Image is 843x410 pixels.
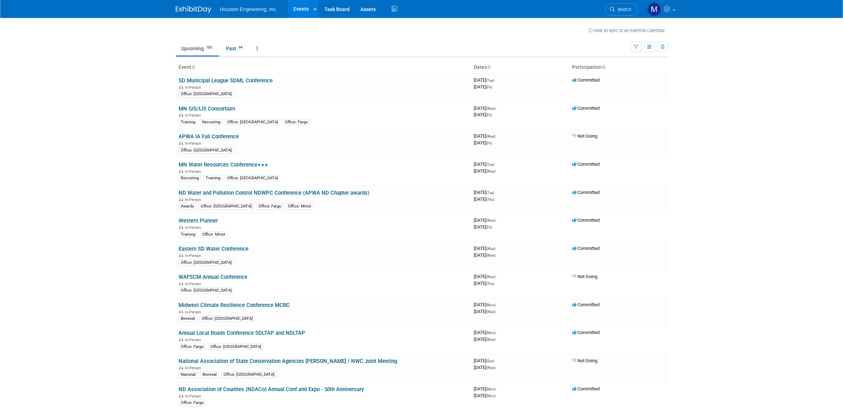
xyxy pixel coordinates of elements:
[486,359,494,363] span: (Sun)
[474,224,492,230] span: [DATE]
[572,133,597,139] span: Not Going
[179,400,206,406] div: Office: Fargo
[176,42,219,55] a: Upcoming103
[486,247,495,251] span: (Wed)
[474,140,492,145] span: [DATE]
[486,331,495,335] span: (Mon)
[179,106,235,112] a: MN GIS/LIS Consortium
[179,225,183,229] img: In-Person Event
[486,85,492,89] span: (Fri)
[572,217,600,223] span: Committed
[486,282,494,286] span: (Thu)
[179,119,197,125] div: Training
[647,2,661,16] img: Matt Thompson
[572,386,600,391] span: Committed
[572,77,600,83] span: Committed
[486,387,495,391] span: (Mon)
[179,260,234,266] div: Office: [GEOGRAPHIC_DATA]
[179,338,183,341] img: In-Person Event
[474,162,496,167] span: [DATE]
[569,61,668,73] th: Participation
[497,330,498,335] span: -
[474,246,498,251] span: [DATE]
[497,386,498,391] span: -
[221,42,250,55] a: Past64
[185,310,203,314] span: In-Person
[497,246,498,251] span: -
[237,45,245,50] span: 64
[474,393,495,398] span: [DATE]
[220,6,277,12] span: Houston Engineering, Inc.
[486,169,495,173] span: (Wed)
[179,366,183,369] img: In-Person Event
[179,344,206,350] div: Office: Fargo
[486,198,494,201] span: (Thu)
[615,7,631,12] span: Search
[602,64,605,70] a: Sort by Participation Type
[179,316,197,322] div: Biennial
[208,344,263,350] div: Office: [GEOGRAPHIC_DATA]
[474,106,498,111] span: [DATE]
[486,394,495,398] span: (Mon)
[204,45,214,50] span: 103
[474,309,495,314] span: [DATE]
[497,274,498,279] span: -
[486,141,492,145] span: (Fri)
[179,91,234,97] div: Office: [GEOGRAPHIC_DATA]
[185,253,203,258] span: In-Person
[486,113,492,117] span: (Fri)
[179,282,183,285] img: In-Person Event
[486,310,495,314] span: (Wed)
[185,225,203,230] span: In-Person
[572,106,600,111] span: Committed
[191,64,195,70] a: Sort by Event Name
[185,169,203,174] span: In-Person
[256,203,283,210] div: Office: Fargo
[572,302,600,307] span: Committed
[179,141,183,145] img: In-Person Event
[486,275,495,279] span: (Wed)
[286,203,313,210] div: Office: Minot
[486,78,494,82] span: (Tue)
[179,310,183,313] img: In-Person Event
[179,113,183,117] img: In-Person Event
[495,162,496,167] span: -
[179,169,183,173] img: In-Person Event
[200,371,219,378] div: Biennial
[221,371,277,378] div: Office: [GEOGRAPHIC_DATA]
[200,231,227,238] div: Office: Minot
[487,64,490,70] a: Sort by Start Date
[185,366,203,370] span: In-Person
[474,168,495,174] span: [DATE]
[199,203,254,210] div: Office: [GEOGRAPHIC_DATA]
[474,337,495,342] span: [DATE]
[474,302,498,307] span: [DATE]
[474,217,498,223] span: [DATE]
[179,358,397,364] a: National Association of State Conservation Agencies [PERSON_NAME] / NWC Joint Meeting
[497,106,498,111] span: -
[179,175,201,181] div: Recruiting
[495,77,496,83] span: -
[200,119,222,125] div: Recruiting
[179,190,369,196] a: ND Water and Pollution Control NDWPC Conference (APWA ND Chapter awards)
[486,163,494,166] span: (Tue)
[474,330,498,335] span: [DATE]
[185,198,203,202] span: In-Person
[179,217,218,224] a: Western Planner
[474,196,494,202] span: [DATE]
[486,253,495,257] span: (Wed)
[486,219,495,222] span: (Wed)
[185,394,203,399] span: In-Person
[185,113,203,118] span: In-Person
[179,394,183,398] img: In-Person Event
[474,358,496,363] span: [DATE]
[588,28,668,33] a: How to sync to an external calendar...
[283,119,310,125] div: Office: Fargo
[471,61,569,73] th: Dates
[179,246,248,252] a: Eastern SD Water Conference
[474,190,496,195] span: [DATE]
[179,77,273,84] a: SD Municipal League SDML Conference
[474,365,495,370] span: [DATE]
[486,366,495,370] span: (Wed)
[497,217,498,223] span: -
